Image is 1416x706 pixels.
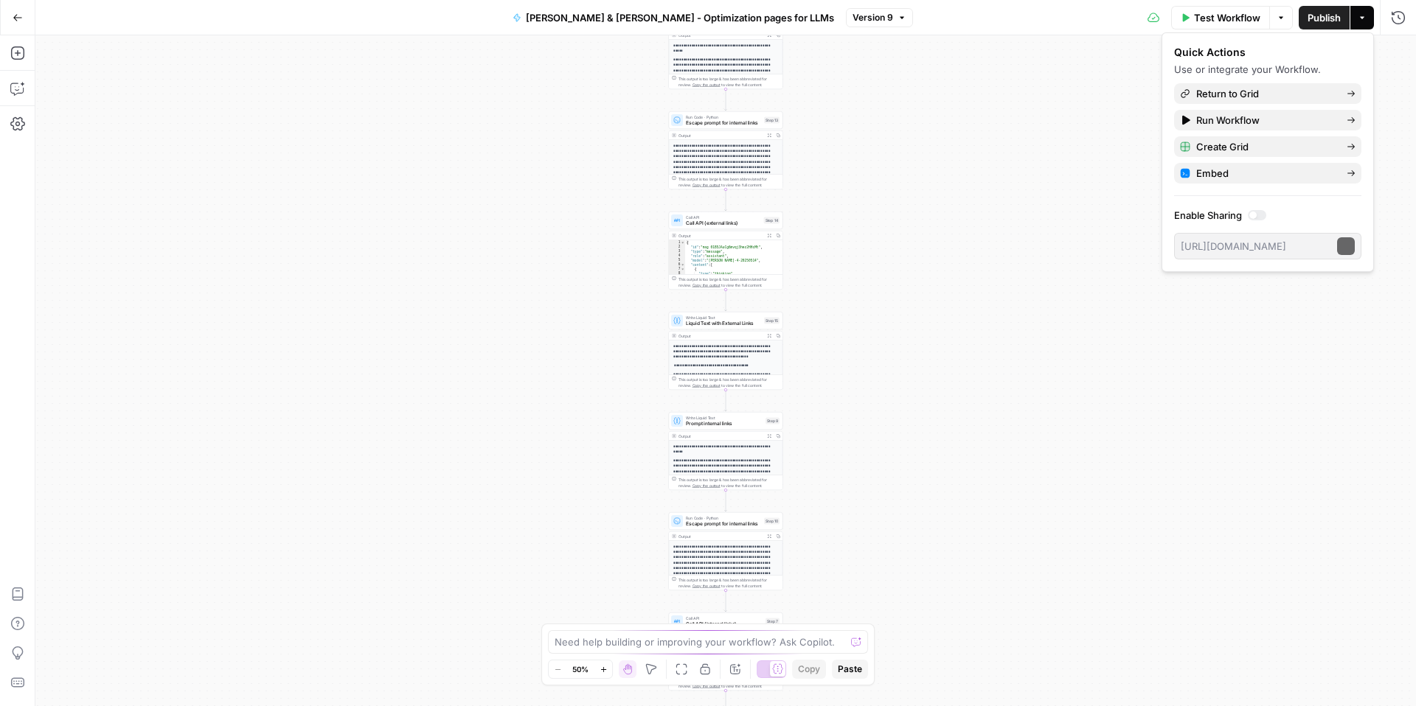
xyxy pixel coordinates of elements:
[678,133,763,139] div: Output
[846,8,913,27] button: Version 9
[669,249,685,254] div: 3
[1196,86,1335,101] span: Return to Grid
[686,621,763,628] span: Call API (internal links)
[686,515,761,521] span: Run Code · Python
[792,660,826,679] button: Copy
[669,267,685,271] div: 7
[1174,45,1361,60] div: Quick Actions
[669,258,685,262] div: 5
[725,490,727,511] g: Edge from step_9 to step_10
[669,240,685,245] div: 1
[853,11,893,24] span: Version 9
[686,114,761,120] span: Run Code · Python
[526,10,834,25] span: [PERSON_NAME] & [PERSON_NAME] - Optimization pages for LLMs
[1196,166,1335,181] span: Embed
[572,663,589,675] span: 50%
[1299,6,1350,29] button: Publish
[766,418,780,424] div: Step 9
[686,220,761,227] span: Call API (external links)
[686,420,763,427] span: Prompt internal links
[686,119,761,127] span: Escape prompt for internal links
[764,217,780,224] div: Step 14
[1174,208,1361,223] label: Enable Sharing
[686,520,761,528] span: Escape prompt for internal links
[686,214,761,220] span: Call API
[678,577,780,589] div: This output is too large & has been abbreviated for review. to view the full content.
[693,584,721,588] span: Copy the output
[838,663,862,676] span: Paste
[678,433,763,439] div: Output
[678,477,780,489] div: This output is too large & has been abbreviated for review. to view the full content.
[798,663,820,676] span: Copy
[725,89,727,111] g: Edge from step_12 to step_13
[678,176,780,188] div: This output is too large & has been abbreviated for review. to view the full content.
[678,333,763,339] div: Output
[832,660,868,679] button: Paste
[725,390,727,411] g: Edge from step_15 to step_9
[669,612,783,691] div: Call APICall API (internal links)Step 7Output{ "id":"msg_01FpXqbFN2u4MtdLKcYrwU2X", "type":"messa...
[1174,63,1321,75] span: Use or integrate your Workflow.
[693,83,721,87] span: Copy the output
[681,262,685,267] span: Toggle code folding, rows 6 through 11
[725,590,727,612] g: Edge from step_10 to step_7
[686,320,761,327] span: Liquid Text with External Links
[725,189,727,211] g: Edge from step_13 to step_14
[1194,10,1260,25] span: Test Workflow
[766,618,780,625] div: Step 7
[693,283,721,287] span: Copy the output
[678,534,763,539] div: Output
[1196,139,1335,154] span: Create Grid
[686,415,763,421] span: Write Liquid Text
[693,483,721,488] span: Copy the output
[669,254,685,258] div: 4
[686,615,763,621] span: Call API
[678,76,780,88] div: This output is too large & has been abbreviated for review. to view the full content.
[764,117,780,124] div: Step 13
[678,32,763,38] div: Output
[693,684,721,688] span: Copy the output
[669,271,685,276] div: 8
[678,377,780,388] div: This output is too large & has been abbreviated for review. to view the full content.
[669,212,783,290] div: Call APICall API (external links)Step 14Output{ "id":"msg_01B5JAuCg6mvqj3hez2HHcMt", "type":"mess...
[1171,6,1269,29] button: Test Workflow
[764,518,780,525] div: Step 10
[1308,10,1341,25] span: Publish
[1196,113,1335,127] span: Run Workflow
[669,262,685,267] div: 6
[681,240,685,245] span: Toggle code folding, rows 1 through 12
[693,383,721,388] span: Copy the output
[504,6,843,29] button: [PERSON_NAME] & [PERSON_NAME] - Optimization pages for LLMs
[693,183,721,187] span: Copy the output
[764,318,780,324] div: Step 15
[725,290,727,311] g: Edge from step_14 to step_15
[681,267,685,271] span: Toggle code folding, rows 7 through 10
[669,245,685,249] div: 2
[678,233,763,239] div: Output
[686,315,761,321] span: Write Liquid Text
[678,276,780,288] div: This output is too large & has been abbreviated for review. to view the full content.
